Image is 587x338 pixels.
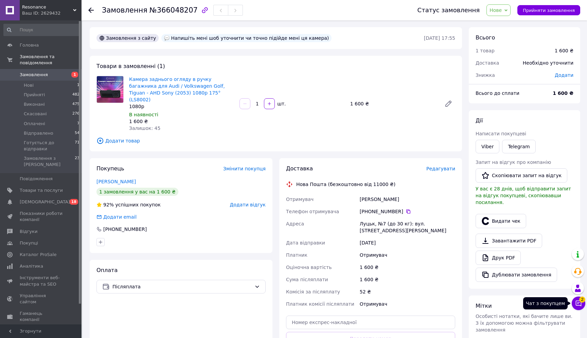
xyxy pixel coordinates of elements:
div: 1 замовлення у вас на 1 600 ₴ [96,188,178,196]
span: Управління сайтом [20,293,63,305]
div: 1 600 ₴ [555,47,573,54]
span: Виконані [24,101,45,107]
span: Доставка [476,60,499,66]
span: Післяплата [112,283,252,290]
div: [PERSON_NAME] [358,193,457,205]
span: Замовлення [102,6,147,14]
span: Залишок: 45 [129,125,160,131]
div: успішних покупок [96,201,161,208]
span: 1 товар [476,48,495,53]
span: Платник [286,252,307,258]
span: 23 [75,155,79,168]
div: Додати email [103,214,137,220]
span: В наявності [129,112,158,117]
span: Сума післяплати [286,277,328,282]
span: [DEMOGRAPHIC_DATA] [20,199,70,205]
span: 276 [72,111,79,117]
span: Відгуки [20,229,37,235]
span: Доставка [286,165,313,172]
span: Особисті нотатки, які бачите лише ви. З їх допомогою можна фільтрувати замовлення [476,314,572,333]
span: Додати [555,72,573,78]
span: Всього [476,34,495,41]
span: Гаманець компанії [20,310,63,323]
div: [PHONE_NUMBER] [360,208,455,215]
span: Замовлення з [PERSON_NAME] [24,155,75,168]
span: Платник комісії післяплати [286,301,354,307]
div: Замовлення з сайту [96,34,159,42]
span: Товари в замовленні (1) [96,63,165,69]
span: У вас є 28 днів, щоб відправити запит на відгук покупцеві, скопіювавши посилання. [476,186,571,205]
span: 2 [579,297,585,303]
span: Додати відгук [230,202,266,207]
div: Луцьк, №7 (до 30 кг): вул. [STREET_ADDRESS][PERSON_NAME] [358,218,457,237]
span: Відправлено [24,130,53,136]
span: Resonance [22,4,73,10]
span: 92% [103,202,114,207]
img: :speech_balloon: [164,35,170,41]
span: Нові [24,82,34,88]
div: Додати email [96,214,137,220]
div: Чат з покупцем [523,297,568,309]
span: Оплата [96,267,118,273]
span: Аналітика [20,263,43,269]
span: Показники роботи компанії [20,210,63,223]
span: 482 [72,92,79,98]
div: Отримувач [358,249,457,261]
span: Мітки [476,303,492,309]
span: Прийняти замовлення [523,8,575,13]
span: Дата відправки [286,240,325,246]
span: 18 [70,199,78,205]
a: Камера заднього огляду в ручку багажника для Audi / Volkswagen Golf, Tiguan - AHD Sony (2053) 108... [129,77,225,102]
div: Напишіть мені шоб уточнити чи точно підійде мені ця камера) [161,34,332,42]
span: 71 [75,140,79,152]
span: Покупці [20,240,38,246]
button: Видати чек [476,214,526,228]
span: 7 [77,121,79,127]
a: Друк PDF [476,251,521,265]
a: Viber [476,140,499,153]
span: Адреса [286,221,304,226]
span: Телефон отримувача [286,209,339,214]
div: шт. [275,100,286,107]
span: Редагувати [426,166,455,171]
span: Повідомлення [20,176,53,182]
div: 1 600 ₴ [358,273,457,286]
div: Нова Пошта (безкоштовно від 11000 ₴) [295,181,397,188]
span: Оплачені [24,121,45,127]
div: Отримувач [358,298,457,310]
span: Скасовані [24,111,47,117]
span: Всього до сплати [476,90,519,96]
img: Камера заднього огляду в ручку багажника для Audi / Volkswagen Golf, Tiguan - AHD Sony (2053) 108... [97,76,123,103]
span: 1 [77,82,79,88]
button: Дублювати замовлення [476,268,557,282]
span: №366048207 [149,6,198,14]
div: 1 600 ₴ [358,261,457,273]
span: Отримувач [286,197,314,202]
div: [DATE] [358,237,457,249]
span: Дії [476,117,483,124]
span: Каталог ProSale [20,252,56,258]
span: 475 [72,101,79,107]
input: Пошук [3,24,80,36]
div: Повернутися назад [88,7,94,14]
span: Замовлення [20,72,48,78]
button: Скопіювати запит на відгук [476,168,567,183]
span: Запит на відгук про компанію [476,159,551,165]
div: 52 ₴ [358,286,457,298]
span: Покупець [96,165,124,172]
a: Редагувати [442,97,455,111]
input: Номер експрес-накладної [286,316,455,329]
a: Завантажити PDF [476,234,542,248]
div: Ваш ID: 2629432 [22,10,82,16]
time: [DATE] 17:55 [424,35,455,41]
div: 1 600 ₴ [348,99,439,108]
div: 1 600 ₴ [129,118,234,125]
div: Необхідно уточнити [519,55,577,70]
b: 1 600 ₴ [553,90,573,96]
span: Товари та послуги [20,187,63,193]
span: Знижка [476,72,495,78]
button: Чат з покупцем2 [572,297,585,310]
a: Telegram [502,140,535,153]
span: Комісія за післяплату [286,289,340,294]
span: 1 [71,72,78,78]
